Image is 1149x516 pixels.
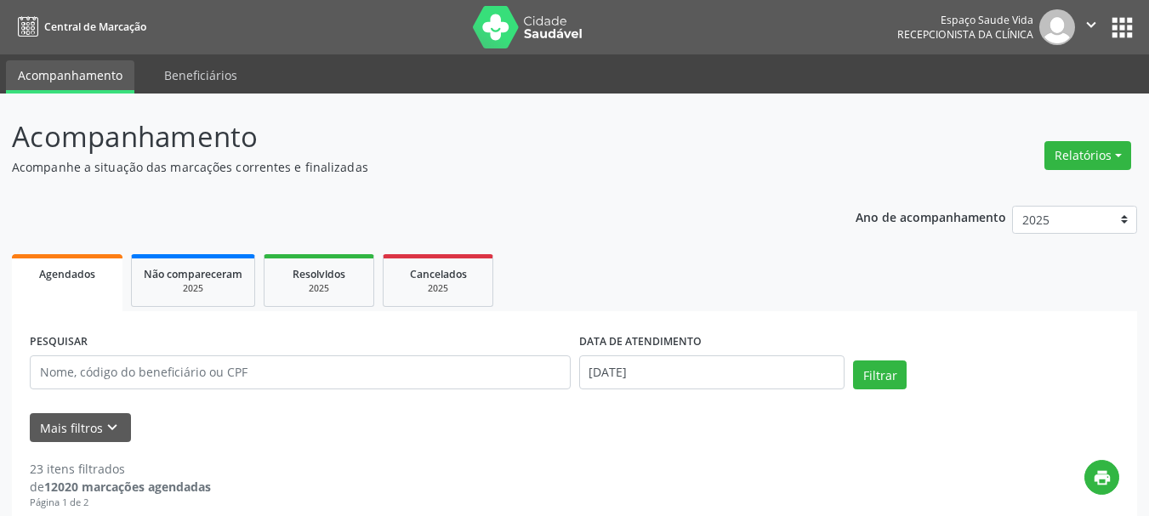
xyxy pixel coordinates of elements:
a: Central de Marcação [12,13,146,41]
div: 2025 [276,282,361,295]
div: 23 itens filtrados [30,460,211,478]
button: apps [1107,13,1137,43]
p: Ano de acompanhamento [856,206,1006,227]
i: print [1093,468,1112,487]
p: Acompanhe a situação das marcações correntes e finalizadas [12,158,799,176]
span: Cancelados [410,267,467,281]
button:  [1075,9,1107,45]
div: 2025 [144,282,242,295]
button: Mais filtroskeyboard_arrow_down [30,413,131,443]
div: Espaço Saude Vida [897,13,1033,27]
a: Beneficiários [152,60,249,90]
input: Selecione um intervalo [579,355,845,389]
span: Não compareceram [144,267,242,281]
i: keyboard_arrow_down [103,418,122,437]
p: Acompanhamento [12,116,799,158]
span: Resolvidos [293,267,345,281]
strong: 12020 marcações agendadas [44,479,211,495]
input: Nome, código do beneficiário ou CPF [30,355,571,389]
span: Recepcionista da clínica [897,27,1033,42]
button: print [1084,460,1119,495]
label: DATA DE ATENDIMENTO [579,329,702,355]
button: Filtrar [853,360,907,389]
a: Acompanhamento [6,60,134,94]
div: Página 1 de 2 [30,496,211,510]
i:  [1082,15,1101,34]
span: Agendados [39,267,95,281]
button: Relatórios [1044,141,1131,170]
span: Central de Marcação [44,20,146,34]
label: PESQUISAR [30,329,88,355]
div: de [30,478,211,496]
div: 2025 [395,282,481,295]
img: img [1039,9,1075,45]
